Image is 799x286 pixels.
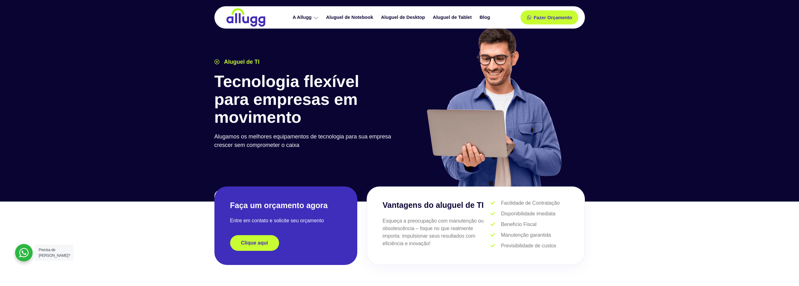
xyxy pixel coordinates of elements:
span: Benefício Fiscal [499,221,537,228]
p: Alugamos os melhores equipamentos de tecnologia para sua empresa crescer sem comprometer o caixa [214,132,397,149]
span: Clique aqui [241,240,268,246]
span: Fazer Orçamento [534,15,572,20]
span: Manutenção garantida [499,231,551,239]
p: Esqueça a preocupação com manutenção ou obsolescência – foque no que realmente importa: impulsion... [383,217,491,247]
a: Aluguel de Tablet [430,12,477,23]
span: Facilidade de Contratação [499,199,560,207]
span: Disponibilidade imediata [499,210,555,218]
a: A Allugg [289,12,323,23]
h2: Faça um orçamento agora [230,200,342,211]
span: Previsibilidade de custos [499,242,556,250]
h1: Tecnologia flexível para empresas em movimento [214,73,397,127]
img: locação de TI é Allugg [225,8,266,27]
a: Aluguel de Notebook [323,12,378,23]
p: Entre em contato e solicite seu orçamento [230,217,342,224]
span: Aluguel de TI [223,58,260,66]
a: Fazer Orçamento [521,10,579,24]
span: Precisa de [PERSON_NAME]? [39,248,70,258]
h3: Vantagens do aluguel de TI [383,199,491,211]
a: Aluguel de Desktop [378,12,430,23]
img: aluguel de ti para startups [424,26,563,186]
a: Blog [476,12,494,23]
a: Clique aqui [230,235,279,251]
